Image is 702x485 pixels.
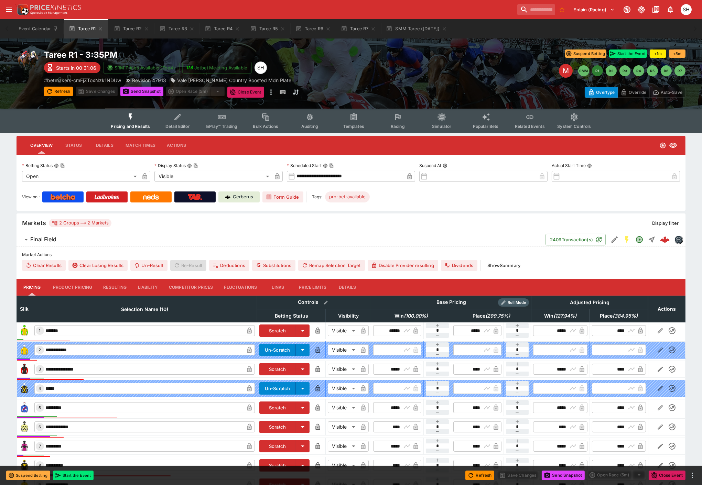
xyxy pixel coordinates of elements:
[608,233,621,246] button: Edit Detail
[432,124,451,129] span: Simulator
[664,3,677,16] button: Notifications
[328,325,358,336] div: Visible
[19,325,30,336] img: runner 1
[186,64,193,71] img: jetbet-logo.svg
[51,194,75,200] img: Betcha
[485,312,510,320] em: ( 299.75 %)
[650,3,662,16] button: Documentation
[19,460,30,471] img: runner 8
[17,233,546,246] button: Final Field
[483,260,525,271] button: ShowSummary
[613,312,638,320] em: ( 384.95 %)
[328,402,358,413] div: Visible
[98,279,132,296] button: Resulting
[22,163,53,168] p: Betting Status
[187,163,192,168] button: Display StatusCopy To Clipboard
[30,5,81,10] img: PriceKinetics
[30,11,67,14] img: Sportsbook Management
[587,163,592,168] button: Actual Start Time
[52,219,109,227] div: 2 Groups 2 Markets
[368,260,438,271] button: Disable Provider resulting
[227,87,264,98] button: Close Event
[22,260,66,271] button: Clear Results
[587,470,646,480] div: split button
[14,19,63,38] button: Event Calendar
[37,405,43,410] span: 5
[559,64,573,78] div: Edit Meeting
[404,312,428,320] em: ( 100.00 %)
[209,260,249,271] button: Deductions
[553,312,576,320] em: ( 127.94 %)
[3,3,15,16] button: open drawer
[262,191,303,202] a: Form Guide
[537,312,584,320] span: Win(127.94%)
[557,4,568,15] button: No Bookmarks
[17,296,32,322] th: Silk
[170,260,206,271] span: Re-Result
[669,49,685,58] button: +5m
[498,298,529,307] div: Show/hide Price Roll mode configuration.
[328,460,358,471] div: Visible
[17,279,47,296] button: Pricing
[633,233,646,246] button: Open
[321,298,330,307] button: Bulk edit
[259,440,296,452] button: Scratch
[218,191,260,202] a: Cerberus
[517,4,555,15] input: search
[177,77,291,84] p: Vale [PERSON_NAME] Country Boosted Mdn Plate
[649,87,685,98] button: Auto-Save
[648,296,685,322] th: Actions
[44,87,73,96] button: Refresh
[434,298,469,307] div: Base Pricing
[621,3,633,16] button: Connected to PK
[58,137,89,154] button: Status
[165,124,190,129] span: Detail Editor
[262,279,293,296] button: Links
[331,312,366,320] span: Visibility
[252,260,295,271] button: Substitutions
[143,194,159,200] img: Neds
[19,364,30,375] img: runner 3
[257,296,371,309] th: Controls
[206,124,237,129] span: InPlay™ Trading
[621,233,633,246] button: SGM Enabled
[154,163,186,168] p: Display Status
[193,163,198,168] button: Copy To Clipboard
[328,344,358,355] div: Visible
[246,19,290,38] button: Taree R5
[163,279,219,296] button: Competitor Prices
[259,324,296,337] button: Scratch
[130,260,167,271] button: Un-Result
[60,163,65,168] button: Copy To Clipboard
[661,89,682,96] p: Auto-Save
[325,191,370,202] div: Betting Target: cerberus
[19,383,30,394] img: runner 4
[287,163,322,168] p: Scheduled Start
[585,87,685,98] div: Start From
[19,344,30,355] img: runner 2
[441,260,477,271] button: Dividends
[648,218,683,229] button: Display filter
[465,471,494,480] button: Refresh
[19,441,30,452] img: runner 7
[132,77,166,84] p: Revision 47913
[619,65,630,76] button: R3
[649,471,685,480] button: Close Event
[332,279,363,296] button: Details
[291,19,335,38] button: Taree R6
[578,65,685,76] nav: pagination navigation
[233,194,253,200] p: Cerberus
[515,124,545,129] span: Related Events
[53,471,94,480] button: Start the Event
[596,89,615,96] p: Overtype
[22,219,46,227] h5: Markets
[329,163,334,168] button: Copy To Clipboard
[255,62,267,74] div: Scott Hunt
[635,3,648,16] button: Toggle light/dark mode
[312,191,322,202] label: Tags:
[674,65,685,76] button: R7
[570,4,619,15] button: Select Tenant
[391,124,405,129] span: Racing
[646,233,658,246] button: Straight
